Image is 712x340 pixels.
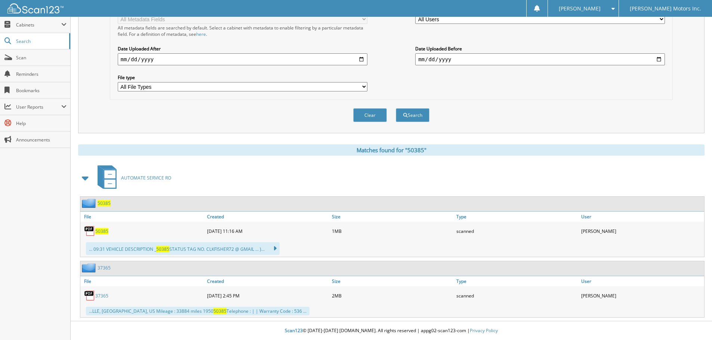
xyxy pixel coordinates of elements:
a: Type [454,212,579,222]
a: AUTOMATE SERVICE RO [93,163,171,193]
span: Reminders [16,71,67,77]
a: 37365 [95,293,108,299]
div: scanned [454,288,579,303]
a: Privacy Policy [470,327,498,334]
span: User Reports [16,104,61,110]
div: [PERSON_NAME] [579,288,704,303]
span: Bookmarks [16,87,67,94]
span: AUTOMATE SERVICE RO [121,175,171,181]
div: [PERSON_NAME] [579,224,704,238]
div: 1MB [330,224,455,238]
a: Created [205,276,330,286]
label: Date Uploaded After [118,46,367,52]
img: folder2.png [82,199,98,208]
a: File [80,212,205,222]
a: 50385 [98,200,111,206]
button: Search [396,108,429,122]
div: [DATE] 11:16 AM [205,224,330,238]
span: [PERSON_NAME] [559,6,601,11]
div: 2MB [330,288,455,303]
label: Date Uploaded Before [415,46,665,52]
a: Size [330,212,455,222]
a: 50385 [95,228,108,234]
a: here [196,31,206,37]
img: PDF.png [84,225,95,237]
div: ...LLE, [GEOGRAPHIC_DATA], US Mileage : 33884 miles 1950 Telephone : | | Warranty Code : 536 ... [86,307,309,315]
span: Help [16,120,67,127]
input: start [118,53,367,65]
input: end [415,53,665,65]
span: Search [16,38,65,44]
div: [DATE] 2:45 PM [205,288,330,303]
div: Matches found for "50385" [78,144,705,156]
label: File type [118,74,367,81]
iframe: Chat Widget [675,304,712,340]
div: scanned [454,224,579,238]
img: PDF.png [84,290,95,301]
span: Announcements [16,137,67,143]
a: File [80,276,205,286]
span: Cabinets [16,22,61,28]
a: 37365 [98,265,111,271]
a: Type [454,276,579,286]
img: scan123-logo-white.svg [7,3,64,13]
span: 50385 [156,246,169,252]
span: Scan123 [285,327,303,334]
a: Size [330,276,455,286]
span: Scan [16,54,67,61]
div: All metadata fields are searched by default. Select a cabinet with metadata to enable filtering b... [118,25,367,37]
a: Created [205,212,330,222]
span: [PERSON_NAME] Motors Inc. [630,6,701,11]
span: 50385 [213,308,226,314]
button: Clear [353,108,387,122]
a: User [579,276,704,286]
img: folder2.png [82,263,98,272]
div: ... 09:31 VEHICLE DESCRIPTION _ STATUS TAG NO. CLKFISHER72 @ GMAIL ... )... [86,242,280,255]
a: User [579,212,704,222]
div: © [DATE]-[DATE] [DOMAIN_NAME]. All rights reserved | appg02-scan123-com | [71,322,712,340]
